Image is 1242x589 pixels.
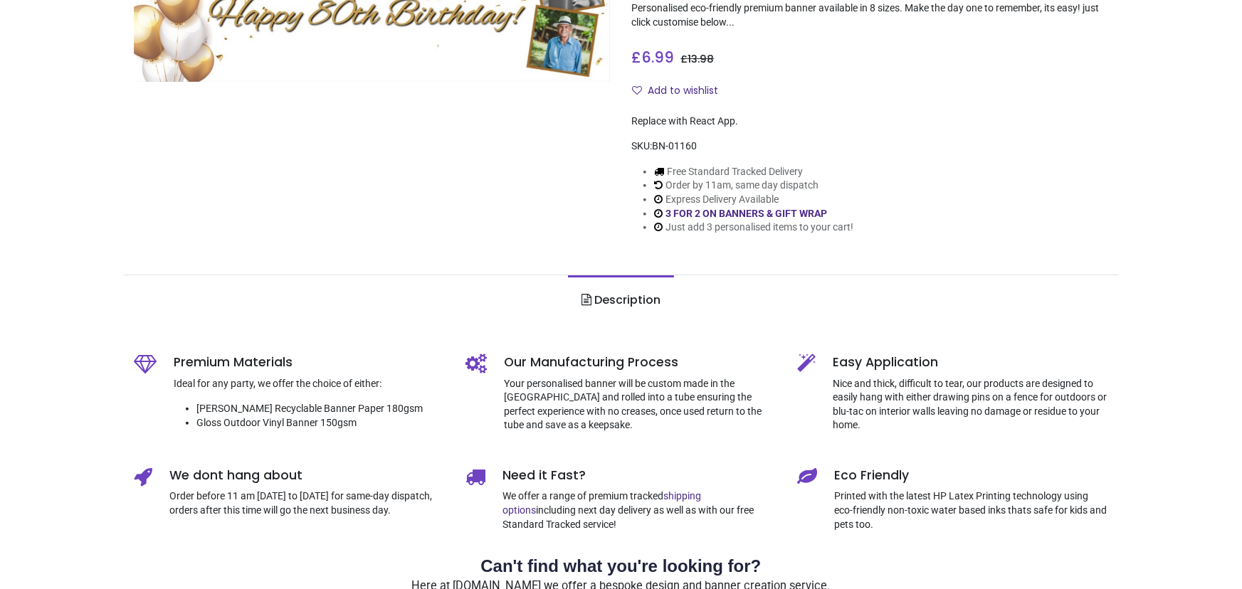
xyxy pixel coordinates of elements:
div: SKU: [631,139,1108,154]
h5: Premium Materials [174,354,445,371]
div: Replace with React App. [631,115,1108,129]
li: Order by 11am, same day dispatch [654,179,853,193]
p: Order before 11 am [DATE] to [DATE] for same-day dispatch, orders after this time will go the nex... [169,489,445,517]
li: Free Standard Tracked Delivery [654,165,853,179]
a: 3 FOR 2 ON BANNERS & GIFT WRAP [665,208,827,219]
p: We offer a range of premium tracked including next day delivery as well as with our free Standard... [502,489,777,531]
button: Add to wishlistAdd to wishlist [631,79,730,103]
h5: Easy Application [833,354,1109,371]
p: Nice and thick, difficult to tear, our products are designed to easily hang with either drawing p... [833,377,1109,433]
p: Your personalised banner will be custom made in the [GEOGRAPHIC_DATA] and rolled into a tube ensu... [504,377,777,433]
span: £ [631,47,674,68]
p: Ideal for any party, we offer the choice of either: [174,377,445,391]
h5: Need it Fast? [502,467,777,484]
span: BN-01160 [652,140,697,152]
i: Add to wishlist [632,85,642,95]
li: Express Delivery Available [654,193,853,207]
li: Just add 3 personalised items to your cart! [654,221,853,235]
h5: We dont hang about [169,467,445,484]
h2: Can't find what you're looking for? [134,554,1109,578]
h5: Our Manufacturing Process [504,354,777,371]
p: Printed with the latest HP Latex Printing technology using eco-friendly non-toxic water based ink... [835,489,1109,531]
li: Gloss Outdoor Vinyl Banner 150gsm [196,416,445,430]
span: £ [680,52,714,66]
h5: Eco Friendly [835,467,1109,484]
span: 6.99 [641,47,674,68]
li: [PERSON_NAME] Recyclable Banner Paper 180gsm [196,402,445,416]
p: Personalised eco-friendly premium banner available in 8 sizes. Make the day one to remember, its ... [631,1,1108,29]
a: Description [568,275,674,325]
span: 13.98 [688,52,714,66]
